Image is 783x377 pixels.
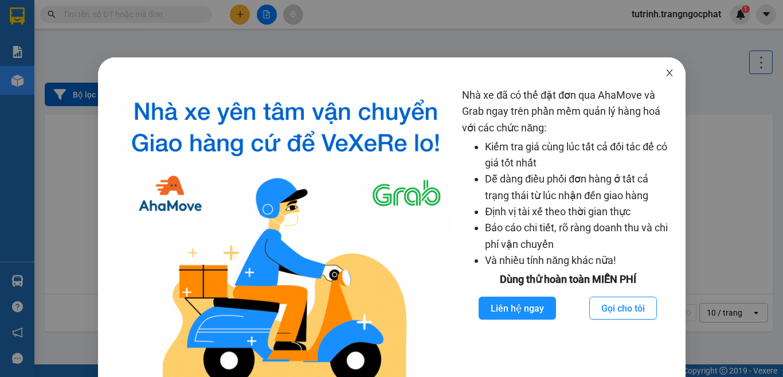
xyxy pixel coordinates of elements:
li: Báo cáo chi tiết, rõ ràng doanh thu và chi phí vận chuyển [485,220,674,252]
button: Liên hệ ngay [479,297,556,320]
span: Liên hệ ngay [491,301,544,316]
span: close [664,68,674,77]
li: Kiểm tra giá cùng lúc tất cả đối tác để có giá tốt nhất [485,139,674,172]
button: Gọi cho tôi [589,297,657,320]
li: Dễ dàng điều phối đơn hàng ở tất cả trạng thái từ lúc nhận đến giao hàng [485,171,674,204]
li: Định vị tài xế theo thời gian thực [485,204,674,220]
div: Dùng thử hoàn toàn MIỄN PHÍ [462,271,674,287]
li: Và nhiều tính năng khác nữa! [485,252,674,269]
button: Close [653,57,685,90]
span: Gọi cho tôi [601,301,645,316]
